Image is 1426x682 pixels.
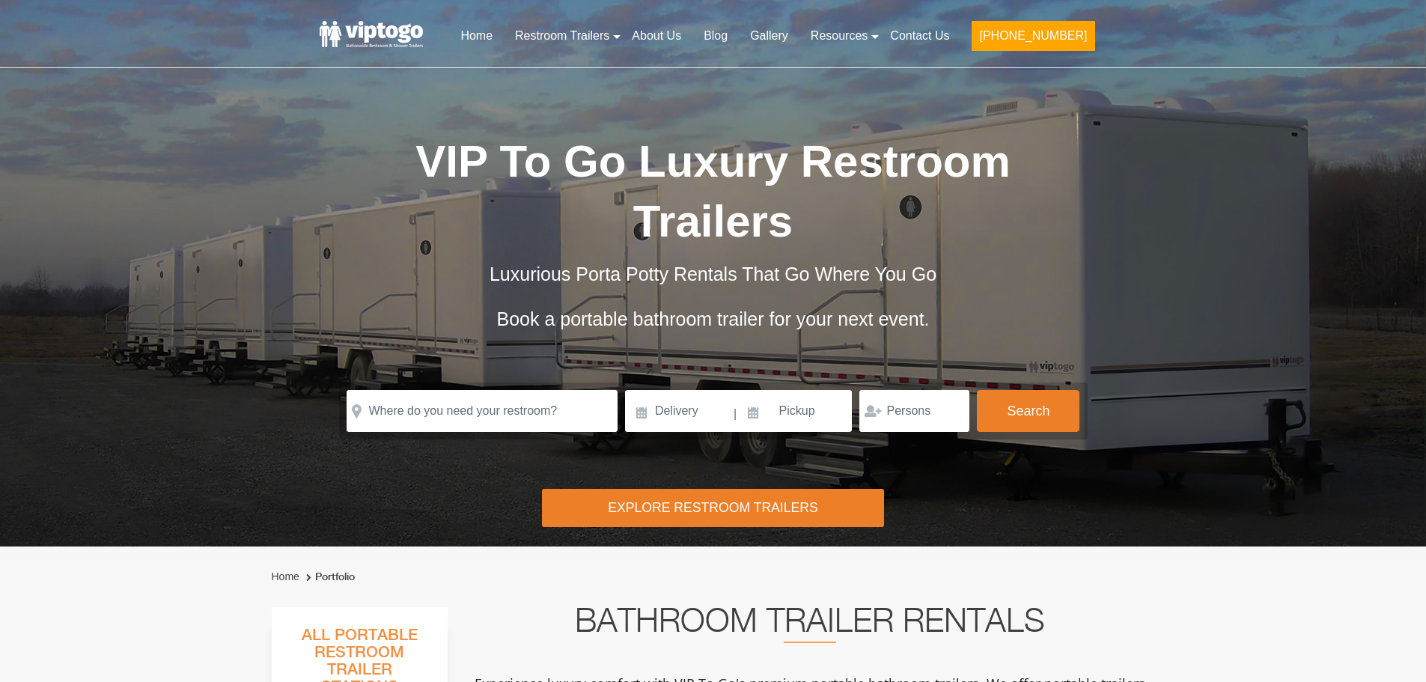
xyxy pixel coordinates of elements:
a: Home [449,19,504,52]
a: Contact Us [879,19,960,52]
h2: Bathroom Trailer Rentals [468,607,1152,643]
span: VIP To Go Luxury Restroom Trailers [415,136,1011,246]
a: About Us [621,19,692,52]
a: [PHONE_NUMBER] [960,19,1106,60]
a: Home [272,570,299,582]
input: Delivery [625,390,732,432]
span: Luxurious Porta Potty Rentals That Go Where You Go [490,264,936,284]
span: | [734,390,737,438]
input: Pickup [739,390,853,432]
a: Blog [692,19,739,52]
a: Restroom Trailers [504,19,621,52]
a: Gallery [739,19,799,52]
span: Book a portable bathroom trailer for your next event. [496,308,929,329]
a: Resources [799,19,879,52]
input: Where do you need your restroom? [347,390,618,432]
button: [PHONE_NUMBER] [972,21,1094,51]
button: Search [977,390,1079,432]
input: Persons [859,390,969,432]
div: Explore Restroom Trailers [542,489,884,527]
li: Portfolio [302,568,355,586]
